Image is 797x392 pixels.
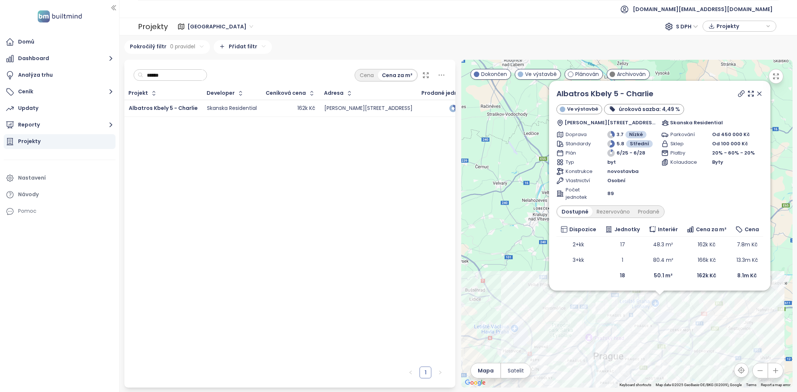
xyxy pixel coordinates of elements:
[607,190,614,197] span: 89
[697,256,715,264] span: 166k Kč
[712,140,748,148] span: Od 100 000 Kč
[566,168,591,175] span: Konstrukce
[670,131,696,138] span: Parkování
[356,70,378,80] div: Cena
[670,149,696,157] span: Platby
[266,91,306,96] div: Ceníková cena
[18,70,53,80] div: Analýza trhu
[434,367,446,378] li: Následující strana
[4,118,115,132] button: Reporty
[593,207,634,217] div: Rezervováno
[324,91,344,96] div: Adresa
[601,237,644,252] td: 17
[297,105,315,112] div: 162k Kč
[607,177,625,184] span: Osobní
[633,0,773,18] span: [DOMAIN_NAME][EMAIL_ADDRESS][DOMAIN_NAME]
[129,104,198,112] a: Albatros Kbely 5 - Charlie
[670,159,696,166] span: Kolaudace
[601,252,644,268] td: 1
[658,225,678,233] span: Interiér
[620,272,625,279] b: 18
[207,105,257,112] div: Skanska Residential
[566,149,591,157] span: Plán
[187,21,253,32] span: Praha
[656,383,742,387] span: Map data ©2025 GeoBasis-DE/BKG (©2009), Google
[408,370,413,375] span: left
[698,241,715,248] span: 162k Kč
[434,367,446,378] button: right
[566,159,591,166] span: Typ
[617,140,624,148] span: 5.8
[736,256,758,264] span: 13.3m Kč
[18,190,39,199] div: Návody
[138,19,168,34] div: Projekty
[644,252,682,268] td: 80.4 m²
[617,131,624,138] span: 3.7
[712,159,723,166] span: Byty
[697,272,716,279] b: 162k Kč
[378,70,417,80] div: Cena za m²
[620,382,651,388] button: Keyboard shortcuts
[607,159,616,166] span: byt
[420,367,431,378] li: 1
[170,42,195,51] span: 0 pravidel
[567,105,598,113] span: Ve výstavbě
[745,225,759,233] span: Cena
[717,21,764,32] span: Projekty
[575,70,599,78] span: Plánován
[18,137,41,146] div: Projekty
[712,149,755,156] span: 20% - 60% - 20%
[18,37,34,46] div: Domů
[420,367,431,378] a: 1
[18,173,46,183] div: Nastavení
[670,119,722,126] span: Skanska Residential
[707,21,772,32] div: button
[4,204,115,219] div: Pomoc
[4,35,115,49] a: Domů
[207,91,235,96] div: Developer
[644,237,682,252] td: 48.3 m²
[558,207,593,217] div: Dostupné
[556,237,601,252] td: 2+kk
[405,367,417,378] li: Předchozí strana
[670,140,696,148] span: Sklep
[566,177,591,184] span: Vlastnictví
[471,363,500,378] button: Mapa
[4,171,115,185] a: Nastavení
[566,186,591,201] span: Počet jednotek
[4,68,115,83] a: Analýza trhu
[746,383,756,387] a: Terms (opens in new tab)
[525,70,557,78] span: Ve výstavbě
[696,225,727,233] span: Cena za m²
[618,105,680,113] b: úroková sazba: 4,49 %
[481,70,507,78] span: Dokončen
[405,367,417,378] button: left
[463,378,487,388] a: Open this area in Google Maps (opens a new window)
[712,131,750,138] span: Od 450 000 Kč
[614,225,640,233] span: Jednotky
[566,140,591,148] span: Standardy
[761,383,790,387] a: Report a map error
[421,91,470,96] span: Prodané jednotky
[4,51,115,66] button: Dashboard
[128,91,148,96] div: Projekt
[737,272,757,279] b: 8.1m Kč
[4,84,115,99] button: Ceník
[569,225,596,233] span: Dispozice
[556,252,601,268] td: 3+kk
[501,363,531,378] button: Satelit
[676,21,698,32] span: S DPH
[566,131,591,138] span: Doprava
[4,134,115,149] a: Projekty
[629,131,643,138] span: Nízké
[4,187,115,202] a: Návody
[634,207,663,217] div: Prodané
[630,140,649,148] span: Střední
[617,70,646,78] span: Archivován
